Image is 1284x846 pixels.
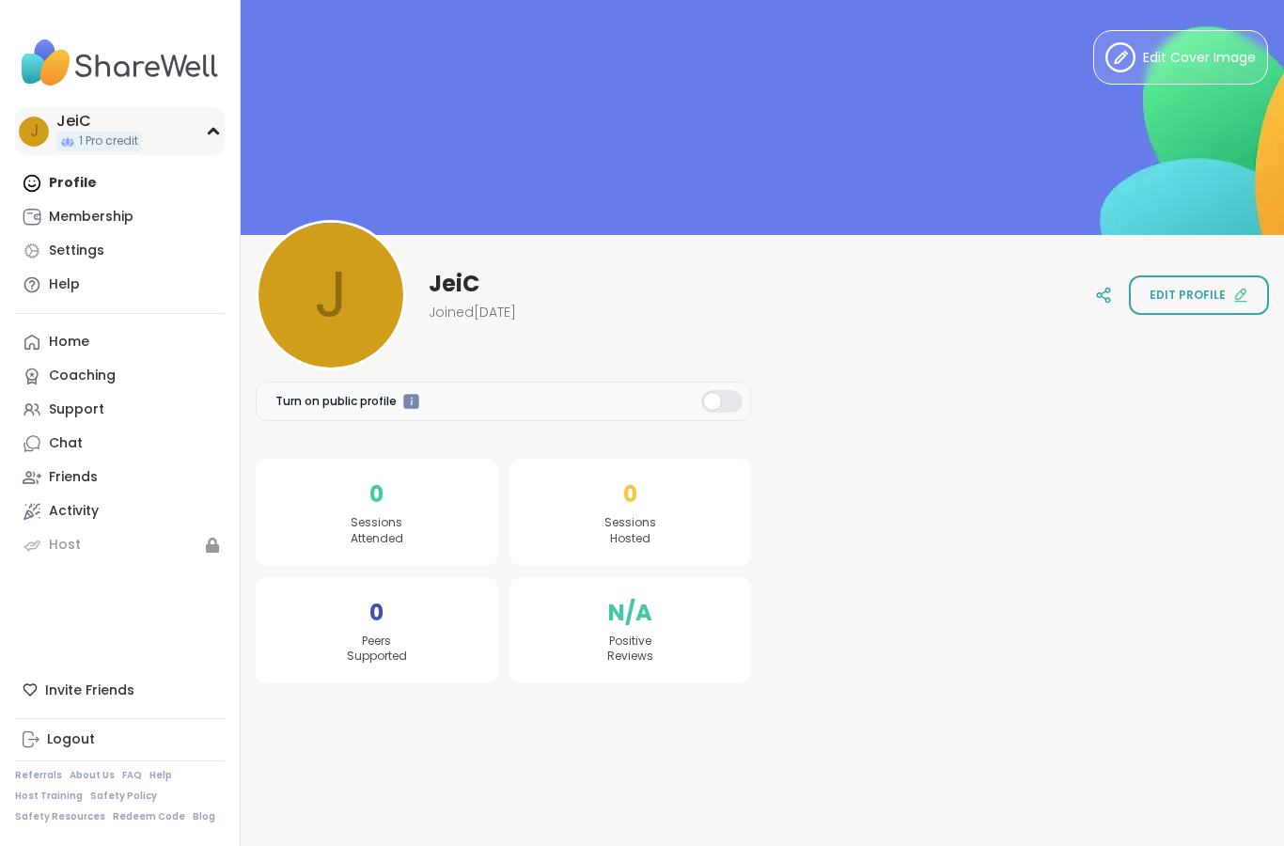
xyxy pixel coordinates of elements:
a: Safety Resources [15,810,105,823]
a: Support [15,393,225,427]
span: Sessions Attended [351,515,403,547]
span: Edit profile [1150,287,1226,304]
a: Membership [15,200,225,234]
a: Logout [15,723,225,757]
span: 0 [369,596,384,630]
div: JeiC [56,111,142,132]
div: Friends [49,468,98,487]
a: Safety Policy [90,790,157,803]
button: Edit profile [1129,275,1269,315]
span: N/A [608,596,652,630]
div: Membership [49,208,133,227]
img: ShareWell Nav Logo [15,30,225,96]
a: Coaching [15,359,225,393]
a: Activity [15,494,225,528]
div: Host [49,536,81,555]
span: 0 [623,478,637,511]
a: Help [149,769,172,782]
span: J [30,119,39,144]
span: Turn on public profile [275,393,397,410]
div: Help [49,275,80,294]
span: JeiC [429,269,479,299]
a: Home [15,325,225,359]
span: 0 [369,478,384,511]
span: 1 Pro credit [79,133,138,149]
a: Help [15,268,225,302]
div: Support [49,400,104,419]
div: Logout [47,730,95,749]
a: Referrals [15,769,62,782]
span: Edit Cover Image [1143,48,1256,68]
div: Settings [49,242,104,260]
a: FAQ [122,769,142,782]
a: Settings [15,234,225,268]
span: Sessions Hosted [604,515,656,547]
a: Redeem Code [113,810,185,823]
a: About Us [70,769,115,782]
div: Chat [49,434,83,453]
span: Peers Supported [347,634,407,666]
div: Invite Friends [15,673,225,707]
span: Positive Reviews [607,634,653,666]
div: Home [49,333,89,352]
div: Coaching [49,367,116,385]
a: Friends [15,461,225,494]
span: Joined [DATE] [429,303,516,321]
a: Chat [15,427,225,461]
a: Host Training [15,790,83,803]
a: Blog [193,810,215,823]
button: Edit Cover Image [1093,30,1268,85]
a: Host [15,528,225,562]
div: Activity [49,502,99,521]
iframe: Spotlight [403,394,419,410]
